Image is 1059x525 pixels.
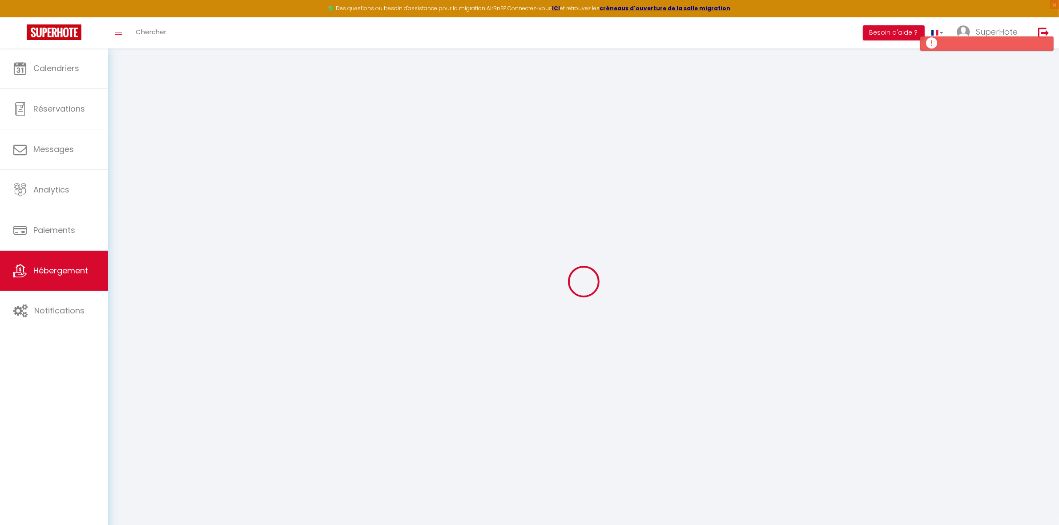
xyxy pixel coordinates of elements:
[27,24,81,40] img: Super Booking
[950,17,1029,48] a: ... SuperHote
[33,144,74,155] span: Messages
[33,224,75,236] span: Paiements
[33,265,88,276] span: Hébergement
[863,25,925,40] button: Besoin d'aide ?
[1021,485,1052,518] iframe: Chat
[1038,27,1049,38] img: logout
[957,25,970,39] img: ...
[976,26,1018,37] span: SuperHote
[600,4,730,12] a: créneaux d'ouverture de la salle migration
[129,17,173,48] a: Chercher
[34,305,85,316] span: Notifications
[552,4,560,12] a: ICI
[7,4,34,30] button: Ouvrir le widget de chat LiveChat
[33,184,69,195] span: Analytics
[33,63,79,74] span: Calendriers
[136,27,166,36] span: Chercher
[33,103,85,114] span: Réservations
